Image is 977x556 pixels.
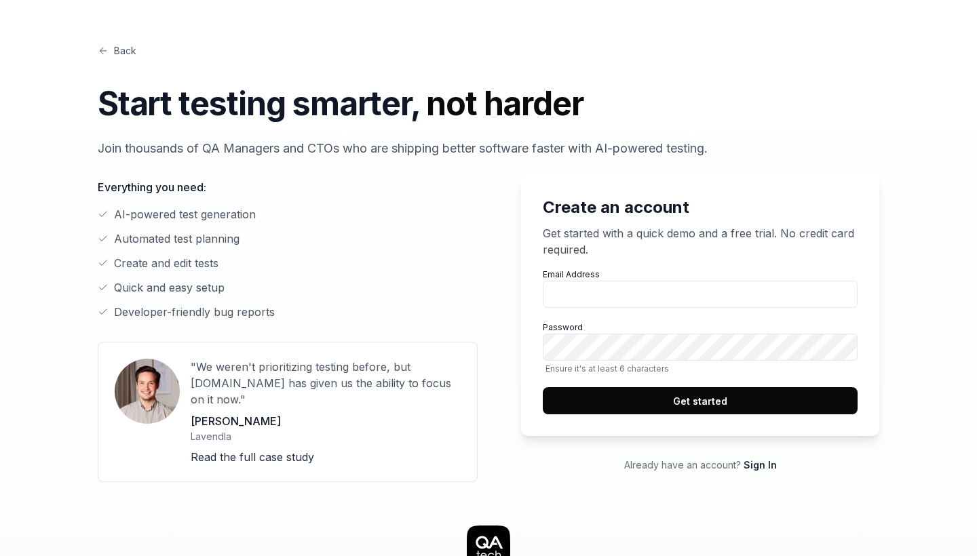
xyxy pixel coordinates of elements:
p: Join thousands of QA Managers and CTOs who are shipping better software faster with AI-powered te... [98,139,879,157]
li: Automated test planning [98,231,478,247]
img: User avatar [115,359,180,424]
p: Lavendla [191,429,461,443]
p: "We weren't prioritizing testing before, but [DOMAIN_NAME] has given us the ability to focus on i... [191,359,461,408]
li: Create and edit tests [98,255,478,271]
label: Email Address [543,269,858,308]
a: Read the full case study [191,450,314,464]
p: Already have an account? [521,458,879,472]
input: PasswordEnsure it's at least 6 characters [543,334,858,361]
li: Developer-friendly bug reports [98,304,478,320]
span: Ensure it's at least 6 characters [543,363,858,374]
input: Email Address [543,281,858,308]
p: Everything you need: [98,179,478,195]
a: Sign In [744,459,777,471]
p: Get started with a quick demo and a free trial. No credit card required. [543,225,858,258]
p: [PERSON_NAME] [191,413,461,429]
label: Password [543,321,858,374]
h2: Create an account [543,195,858,220]
li: AI-powered test generation [98,206,478,222]
li: Quick and easy setup [98,279,478,296]
a: Back [98,43,136,58]
span: not harder [426,83,583,123]
h1: Start testing smarter, [98,79,879,128]
button: Get started [543,387,858,414]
